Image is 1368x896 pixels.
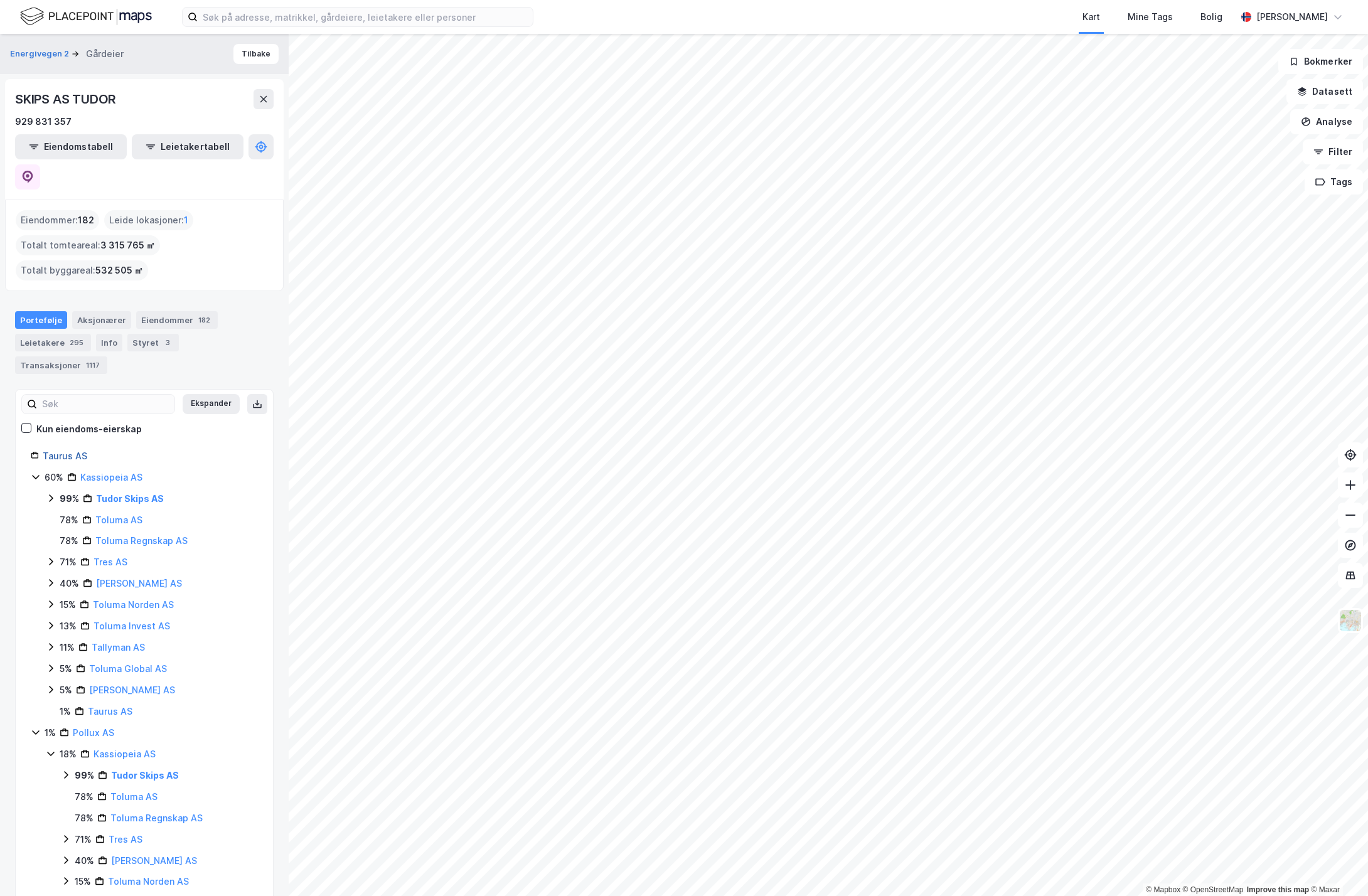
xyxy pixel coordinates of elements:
a: Improve this map [1247,885,1309,894]
a: OpenStreetMap [1183,885,1244,894]
a: Toluma AS [110,791,158,802]
div: [PERSON_NAME] [1256,9,1328,24]
a: Toluma Norden AS [93,599,174,610]
div: 71% [75,832,92,847]
div: 13% [60,619,77,634]
a: Tudor Skips AS [111,770,179,781]
div: 3 [161,336,174,349]
div: Mine Tags [1128,9,1173,24]
div: 5% [60,683,72,698]
div: 99% [75,768,94,783]
div: Kontrollprogram for chat [1305,836,1368,896]
div: Portefølje [15,311,67,329]
a: Kassiopeia AS [94,749,156,759]
a: Toluma Norden AS [108,876,189,887]
div: 1117 [83,359,102,371]
div: 1% [60,704,71,719]
button: Tilbake [233,44,279,64]
div: Totalt byggareal : [16,260,148,280]
span: 182 [78,213,94,228]
a: Pollux AS [73,727,114,738]
div: Gårdeier [86,46,124,61]
a: Tudor Skips AS [96,493,164,504]
span: 1 [184,213,188,228]
a: Kassiopeia AS [80,472,142,483]
div: 78% [60,513,78,528]
button: Filter [1303,139,1363,164]
button: Eiendomstabell [15,134,127,159]
div: Leide lokasjoner : [104,210,193,230]
div: Info [96,334,122,351]
a: Tres AS [109,834,142,845]
a: Tres AS [94,557,127,567]
button: Energivegen 2 [10,48,72,60]
a: Toluma AS [95,515,142,525]
span: 3 315 765 ㎡ [100,238,155,253]
div: Eiendommer : [16,210,99,230]
button: Bokmerker [1278,49,1363,74]
div: 15% [75,874,91,889]
div: 40% [75,853,94,868]
div: Styret [127,334,179,351]
div: 295 [67,336,86,349]
div: 99% [60,491,79,506]
button: Analyse [1290,109,1363,134]
div: 60% [45,470,63,485]
input: Søk på adresse, matrikkel, gårdeiere, leietakere eller personer [198,8,533,26]
span: 532 505 ㎡ [95,263,143,278]
div: 78% [75,789,94,804]
div: 78% [75,811,94,826]
div: Bolig [1200,9,1222,24]
a: [PERSON_NAME] AS [89,685,175,695]
div: SKIPS AS TUDOR [15,89,119,109]
a: Toluma Regnskap AS [95,535,188,546]
div: Transaksjoner [15,356,107,374]
div: 1% [45,725,56,740]
a: Mapbox [1146,885,1180,894]
a: [PERSON_NAME] AS [111,855,197,866]
div: Aksjonærer [72,311,131,329]
a: [PERSON_NAME] AS [96,578,182,589]
div: 18% [60,747,77,762]
div: Leietakere [15,334,91,351]
button: Leietakertabell [132,134,243,159]
button: Ekspander [183,394,240,414]
a: Tallyman AS [92,642,145,653]
a: Toluma Regnskap AS [110,813,203,823]
div: 182 [196,314,213,326]
div: Kart [1082,9,1100,24]
div: 78% [60,533,78,548]
div: Totalt tomteareal : [16,235,160,255]
a: Toluma Global AS [89,663,167,674]
div: 929 831 357 [15,114,72,129]
div: Eiendommer [136,311,218,329]
div: 40% [60,576,79,591]
img: logo.f888ab2527a4732fd821a326f86c7f29.svg [20,6,152,28]
a: Taurus AS [43,451,87,461]
a: Taurus AS [88,706,132,717]
button: Datasett [1286,79,1363,104]
input: Søk [37,395,174,413]
div: 11% [60,640,75,655]
img: Z [1339,609,1362,632]
div: 5% [60,661,72,676]
a: Toluma Invest AS [94,621,170,631]
div: 15% [60,597,76,612]
iframe: Chat Widget [1305,836,1368,896]
div: 71% [60,555,77,570]
div: Kun eiendoms-eierskap [36,422,142,437]
button: Tags [1305,169,1363,195]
